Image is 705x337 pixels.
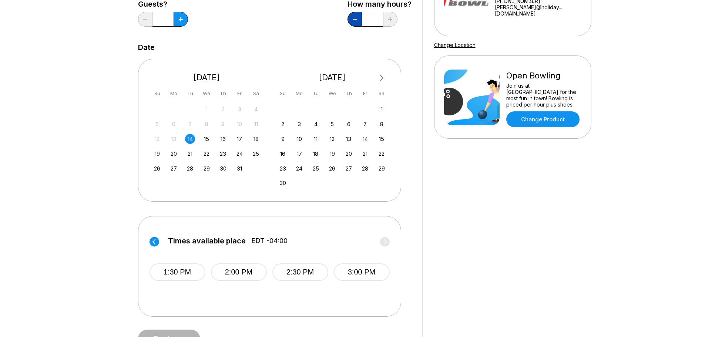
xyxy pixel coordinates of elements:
[152,134,162,144] div: Not available Sunday, October 12th, 2025
[152,149,162,159] div: Choose Sunday, October 19th, 2025
[218,149,228,159] div: Choose Thursday, October 23rd, 2025
[251,134,261,144] div: Choose Saturday, October 18th, 2025
[360,88,370,98] div: Fr
[278,88,288,98] div: Su
[344,164,354,173] div: Choose Thursday, November 27th, 2025
[235,149,245,159] div: Choose Friday, October 24th, 2025
[311,134,321,144] div: Choose Tuesday, November 11th, 2025
[169,164,179,173] div: Choose Monday, October 27th, 2025
[235,164,245,173] div: Choose Friday, October 31st, 2025
[294,149,304,159] div: Choose Monday, November 17th, 2025
[360,119,370,129] div: Choose Friday, November 7th, 2025
[185,164,195,173] div: Choose Tuesday, October 28th, 2025
[218,164,228,173] div: Choose Thursday, October 30th, 2025
[327,88,337,98] div: We
[278,149,288,159] div: Choose Sunday, November 16th, 2025
[138,43,155,51] label: Date
[150,73,264,82] div: [DATE]
[218,88,228,98] div: Th
[327,149,337,159] div: Choose Wednesday, November 19th, 2025
[202,164,212,173] div: Choose Wednesday, October 29th, 2025
[202,104,212,114] div: Not available Wednesday, October 1st, 2025
[311,149,321,159] div: Choose Tuesday, November 18th, 2025
[152,119,162,129] div: Not available Sunday, October 5th, 2025
[185,88,195,98] div: Tu
[311,119,321,129] div: Choose Tuesday, November 4th, 2025
[277,104,388,188] div: month 2025-11
[169,88,179,98] div: Mo
[235,104,245,114] div: Not available Friday, October 3rd, 2025
[278,178,288,188] div: Choose Sunday, November 30th, 2025
[251,104,261,114] div: Not available Saturday, October 4th, 2025
[294,134,304,144] div: Choose Monday, November 10th, 2025
[235,134,245,144] div: Choose Friday, October 17th, 2025
[444,70,500,125] img: Open Bowling
[218,119,228,129] div: Not available Thursday, October 9th, 2025
[185,149,195,159] div: Choose Tuesday, October 21st, 2025
[334,263,390,281] button: 3:00 PM
[327,164,337,173] div: Choose Wednesday, November 26th, 2025
[278,164,288,173] div: Choose Sunday, November 23rd, 2025
[294,119,304,129] div: Choose Monday, November 3rd, 2025
[168,237,246,245] span: Times available place
[185,134,195,144] div: Choose Tuesday, October 14th, 2025
[251,149,261,159] div: Choose Saturday, October 25th, 2025
[202,134,212,144] div: Choose Wednesday, October 15th, 2025
[506,111,580,127] a: Change Product
[377,104,387,114] div: Choose Saturday, November 1st, 2025
[344,134,354,144] div: Choose Thursday, November 13th, 2025
[294,164,304,173] div: Choose Monday, November 24th, 2025
[506,82,581,108] div: Join us at [GEOGRAPHIC_DATA] for the most fun in town! Bowling is priced per hour plus shoes.
[211,263,267,281] button: 2:00 PM
[251,119,261,129] div: Not available Saturday, October 11th, 2025
[152,164,162,173] div: Choose Sunday, October 26th, 2025
[434,42,476,48] a: Change Location
[377,119,387,129] div: Choose Saturday, November 8th, 2025
[344,149,354,159] div: Choose Thursday, November 20th, 2025
[218,104,228,114] div: Not available Thursday, October 2nd, 2025
[202,149,212,159] div: Choose Wednesday, October 22nd, 2025
[344,88,354,98] div: Th
[344,119,354,129] div: Choose Thursday, November 6th, 2025
[360,164,370,173] div: Choose Friday, November 28th, 2025
[327,119,337,129] div: Choose Wednesday, November 5th, 2025
[202,119,212,129] div: Not available Wednesday, October 8th, 2025
[495,4,581,17] a: [PERSON_NAME]@holiday...[DOMAIN_NAME]
[185,119,195,129] div: Not available Tuesday, October 7th, 2025
[202,88,212,98] div: We
[151,104,262,173] div: month 2025-10
[311,164,321,173] div: Choose Tuesday, November 25th, 2025
[294,88,304,98] div: Mo
[275,73,390,82] div: [DATE]
[327,134,337,144] div: Choose Wednesday, November 12th, 2025
[278,134,288,144] div: Choose Sunday, November 9th, 2025
[251,237,288,245] span: EDT -04:00
[169,134,179,144] div: Not available Monday, October 13th, 2025
[235,119,245,129] div: Not available Friday, October 10th, 2025
[360,149,370,159] div: Choose Friday, November 21st, 2025
[235,88,245,98] div: Fr
[376,72,388,84] button: Next Month
[169,119,179,129] div: Not available Monday, October 6th, 2025
[152,88,162,98] div: Su
[218,134,228,144] div: Choose Thursday, October 16th, 2025
[272,263,328,281] button: 2:30 PM
[169,149,179,159] div: Choose Monday, October 20th, 2025
[377,164,387,173] div: Choose Saturday, November 29th, 2025
[251,88,261,98] div: Sa
[150,263,205,281] button: 1:30 PM
[377,149,387,159] div: Choose Saturday, November 22nd, 2025
[311,88,321,98] div: Tu
[360,134,370,144] div: Choose Friday, November 14th, 2025
[506,71,581,81] div: Open Bowling
[377,88,387,98] div: Sa
[278,119,288,129] div: Choose Sunday, November 2nd, 2025
[377,134,387,144] div: Choose Saturday, November 15th, 2025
